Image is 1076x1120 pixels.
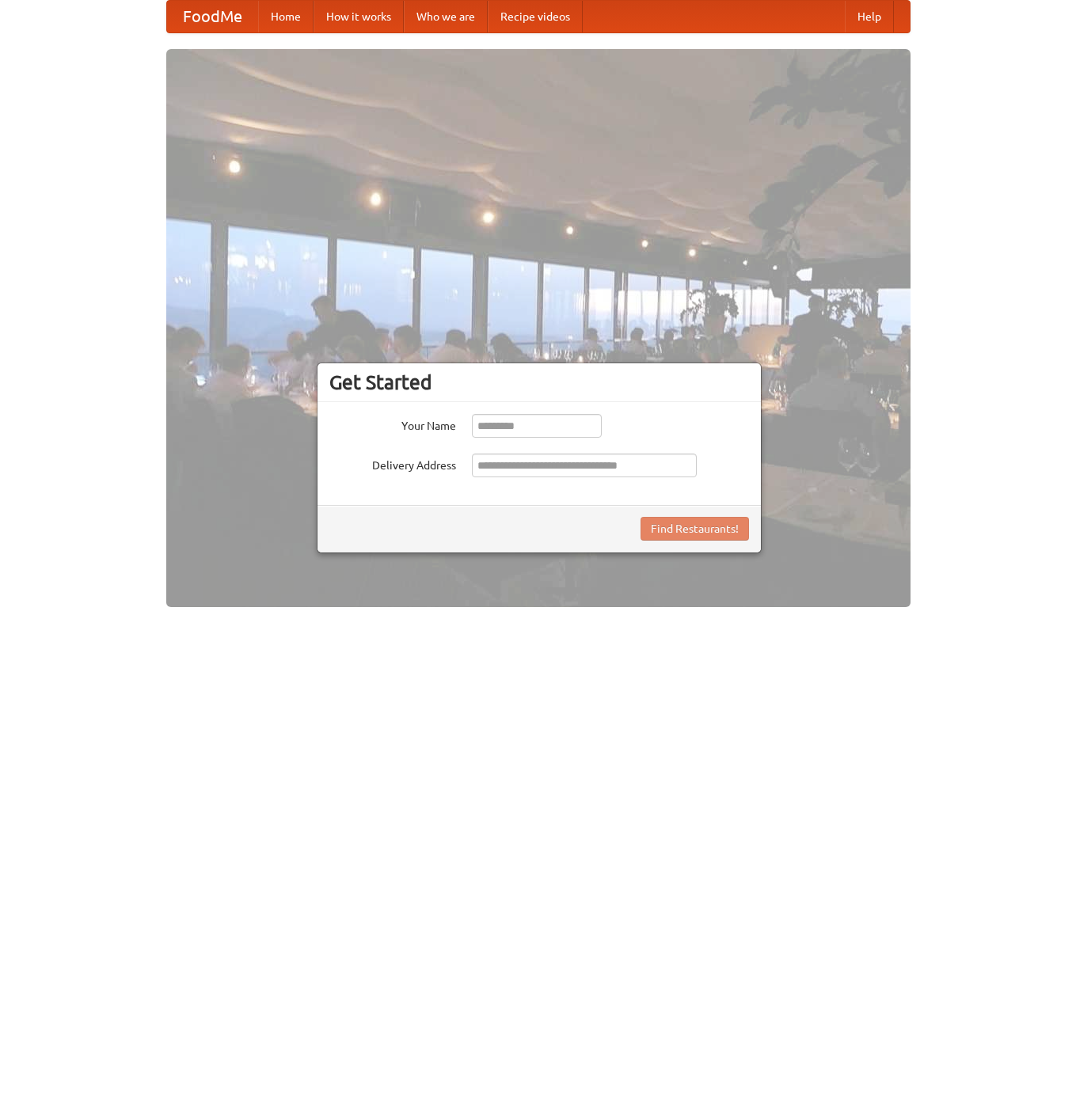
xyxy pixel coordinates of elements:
[329,414,456,434] label: Your Name
[329,370,749,394] h3: Get Started
[258,1,314,32] a: Home
[314,1,404,32] a: How it works
[488,1,583,32] a: Recipe videos
[167,1,258,32] a: FoodMe
[845,1,894,32] a: Help
[329,454,456,473] label: Delivery Address
[641,517,749,541] button: Find Restaurants!
[404,1,488,32] a: Who we are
